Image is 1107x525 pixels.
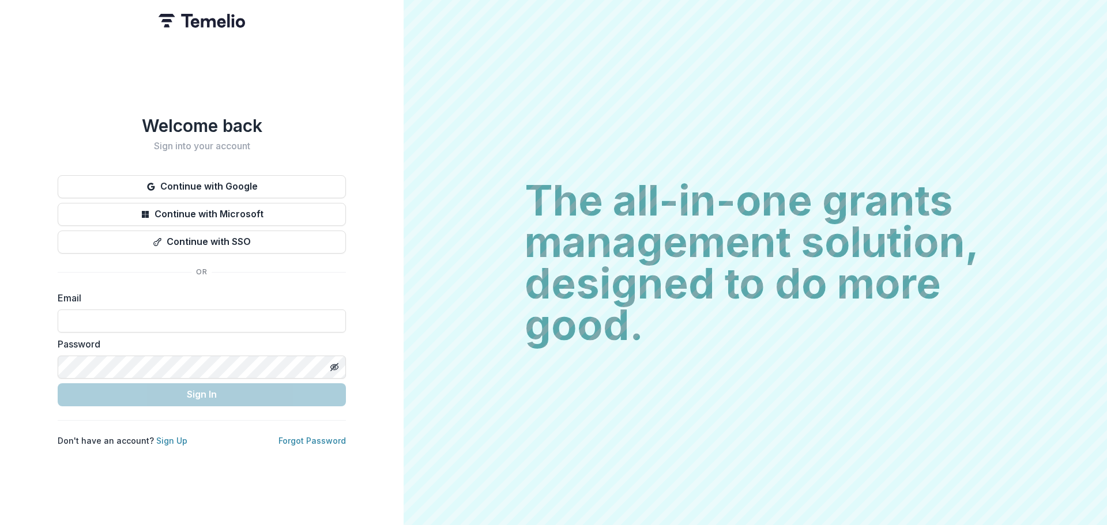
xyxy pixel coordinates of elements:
a: Sign Up [156,436,187,445]
p: Don't have an account? [58,435,187,447]
h2: Sign into your account [58,141,346,152]
button: Continue with Google [58,175,346,198]
a: Forgot Password [278,436,346,445]
button: Sign In [58,383,346,406]
h1: Welcome back [58,115,346,136]
label: Password [58,337,339,351]
button: Toggle password visibility [325,358,344,376]
label: Email [58,291,339,305]
button: Continue with Microsoft [58,203,346,226]
img: Temelio [159,14,245,28]
button: Continue with SSO [58,231,346,254]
